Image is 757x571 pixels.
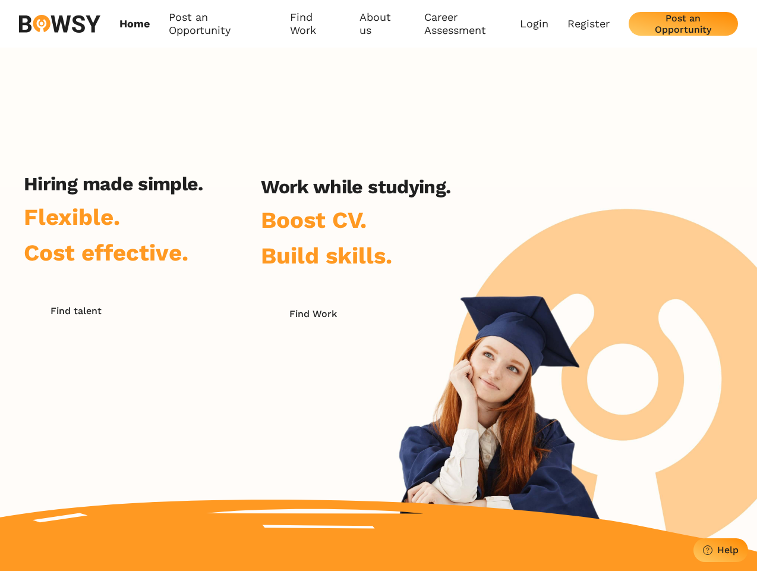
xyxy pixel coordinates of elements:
span: Cost effective. [24,239,188,266]
span: Flexible. [24,203,120,230]
a: Register [567,17,610,30]
img: svg%3e [19,15,100,33]
span: Boost CV. [261,206,367,233]
h2: Work while studying. [261,175,450,198]
a: Career Assessment [424,11,520,37]
button: Find talent [24,299,128,322]
button: Post an Opportunity [629,12,738,36]
div: Find talent [51,305,102,316]
div: Find Work [289,308,337,319]
a: Home [119,11,150,37]
div: Post an Opportunity [638,12,728,35]
div: Help [717,544,739,556]
a: Login [520,17,548,30]
span: Build skills. [261,242,392,269]
button: Help [693,538,748,562]
button: Find Work [261,302,365,325]
h2: Hiring made simple. [24,172,203,195]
